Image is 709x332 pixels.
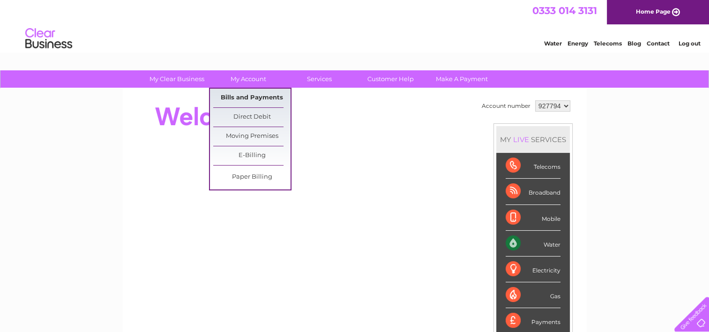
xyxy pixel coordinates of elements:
a: Contact [647,40,670,47]
a: 0333 014 3131 [532,5,597,16]
div: Telecoms [506,153,560,179]
div: Mobile [506,205,560,231]
a: Make A Payment [423,70,500,88]
div: Water [506,231,560,257]
td: Account number [479,98,533,114]
div: Electricity [506,257,560,282]
a: E-Billing [213,146,291,165]
div: LIVE [511,135,531,144]
a: Services [281,70,358,88]
a: Blog [627,40,641,47]
a: Bills and Payments [213,89,291,107]
a: Customer Help [352,70,429,88]
a: Telecoms [594,40,622,47]
div: MY SERVICES [496,126,570,153]
a: Log out [678,40,700,47]
a: My Account [209,70,287,88]
img: logo.png [25,24,73,53]
div: Clear Business is a trading name of Verastar Limited (registered in [GEOGRAPHIC_DATA] No. 3667643... [134,5,576,45]
a: Energy [567,40,588,47]
div: Gas [506,282,560,308]
a: Paper Billing [213,168,291,187]
a: Moving Premises [213,127,291,146]
a: Water [544,40,562,47]
div: Broadband [506,179,560,204]
a: Direct Debit [213,108,291,127]
a: My Clear Business [138,70,216,88]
